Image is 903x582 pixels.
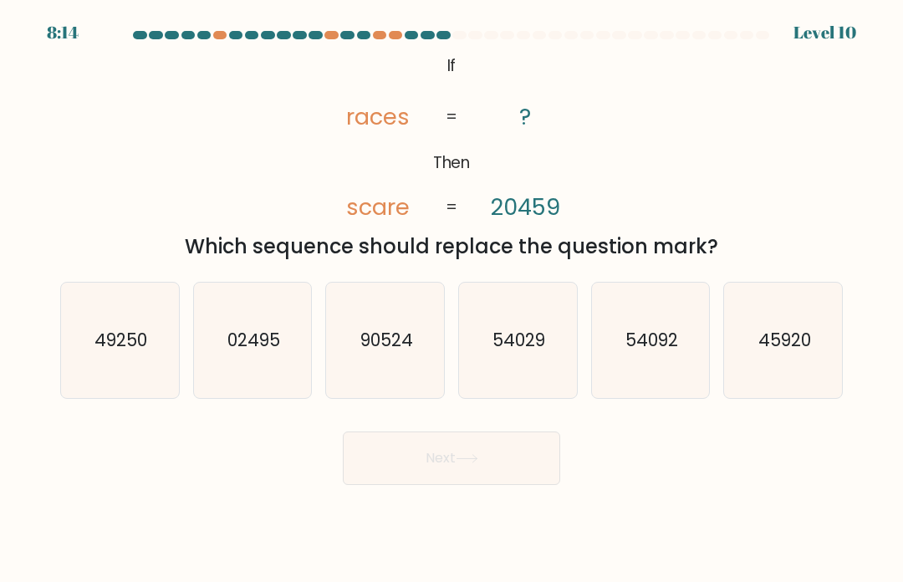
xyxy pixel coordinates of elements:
[346,101,410,132] tspan: races
[793,20,856,45] div: Level 10
[70,232,833,262] div: Which sequence should replace the question mark?
[758,328,810,352] text: 45920
[310,50,594,225] svg: @import url('[URL][DOMAIN_NAME]);
[519,101,531,132] tspan: ?
[94,328,147,352] text: 49250
[360,328,413,352] text: 90524
[625,328,678,352] text: 54092
[227,328,280,352] text: 02495
[346,191,410,222] tspan: scare
[432,152,470,175] tspan: Then
[446,106,457,129] tspan: =
[490,191,560,222] tspan: 20459
[343,431,560,485] button: Next
[446,197,457,219] tspan: =
[47,20,79,45] div: 8:14
[492,328,545,352] text: 54029
[446,54,456,77] tspan: If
